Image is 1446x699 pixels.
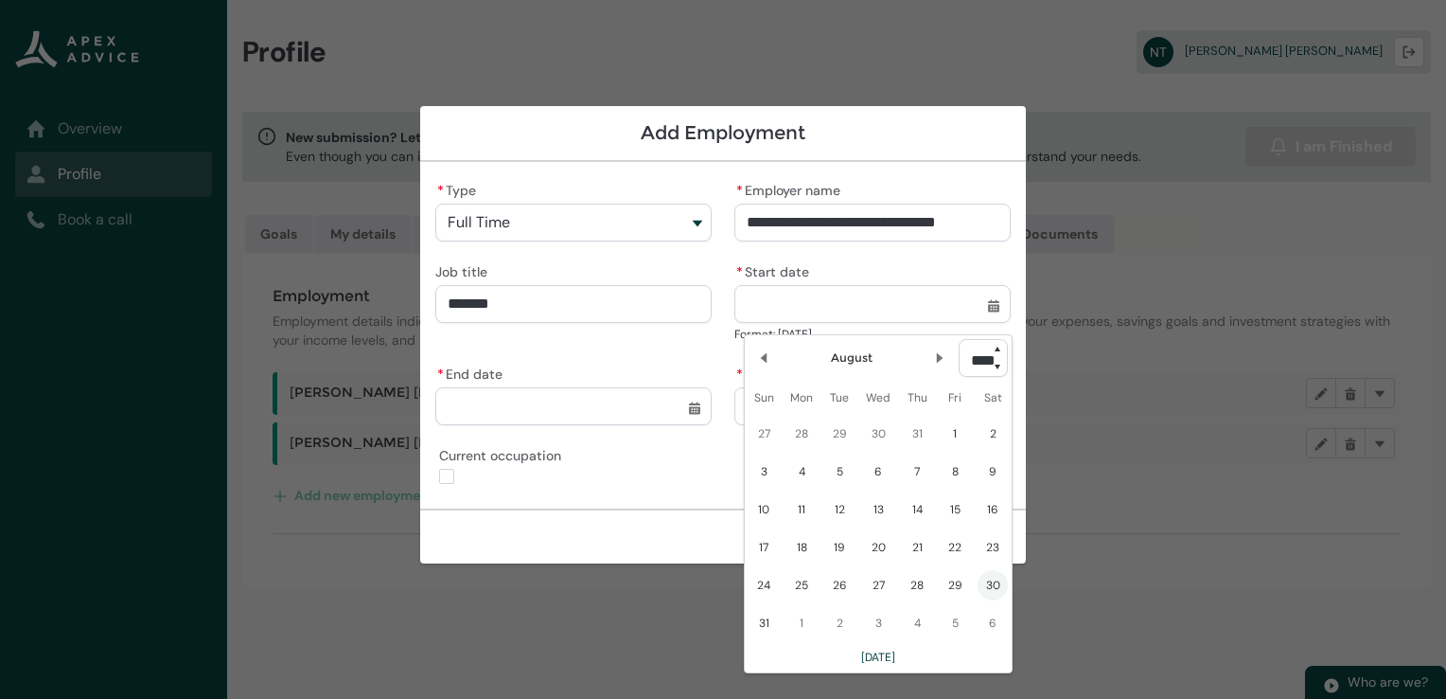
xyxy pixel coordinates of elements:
button: Type [435,204,712,242]
div: Date picker: August [744,334,1013,673]
span: 2 [978,419,1008,449]
abbr: required [437,182,444,199]
abbr: required [437,366,444,383]
td: 2025-08-02 [974,415,1012,453]
abbr: Friday [948,390,961,405]
td: 2025-07-31 [898,415,936,453]
td: 2025-08-04 [783,453,820,491]
h1: Add Employment [435,121,1011,145]
label: Job title [435,259,495,281]
td: 2025-08-05 [820,453,858,491]
td: 2025-08-14 [898,491,936,529]
abbr: required [736,366,743,383]
span: 7 [902,457,932,487]
td: 2025-08-08 [936,453,974,491]
span: 5 [824,457,855,487]
span: 14 [902,494,932,525]
td: 2025-08-01 [936,415,974,453]
span: Full Time [448,214,510,231]
td: 2025-07-29 [820,415,858,453]
h2: August [831,349,873,367]
span: 29 [824,419,855,449]
span: 4 [786,457,817,487]
abbr: Monday [790,390,813,405]
td: 2025-07-28 [783,415,820,453]
button: Previous Month [749,343,779,373]
span: 15 [940,494,970,525]
label: Employer name [734,177,848,200]
td: 2025-08-10 [745,491,783,529]
label: End date [435,361,510,384]
td: 2025-08-07 [898,453,936,491]
abbr: Wednesday [866,390,891,405]
label: Type [435,177,484,200]
span: 16 [978,494,1008,525]
td: 2025-08-11 [783,491,820,529]
span: Current occupation [439,442,569,465]
abbr: Sunday [754,390,774,405]
td: 2025-08-12 [820,491,858,529]
span: 3 [749,457,779,487]
abbr: required [736,182,743,199]
abbr: required [736,263,743,280]
td: 2025-08-09 [974,453,1012,491]
span: 11 [786,494,817,525]
span: 27 [749,419,779,449]
span: 8 [940,457,970,487]
button: Next Month [925,343,955,373]
button: Link to applicant [734,387,1011,425]
span: 28 [786,419,817,449]
span: 13 [863,494,893,525]
abbr: Thursday [908,390,927,405]
label: Link to applicant [734,361,858,384]
span: 9 [978,457,1008,487]
td: 2025-07-30 [858,415,898,453]
span: 12 [824,494,855,525]
td: 2025-08-16 [974,491,1012,529]
abbr: Tuesday [830,390,849,405]
span: 10 [749,494,779,525]
td: 2025-08-13 [858,491,898,529]
td: 2025-08-03 [745,453,783,491]
div: Format: [DATE] [734,325,1011,344]
span: 30 [863,419,893,449]
td: 2025-08-15 [936,491,974,529]
td: 2025-07-27 [745,415,783,453]
abbr: Saturday [984,390,1002,405]
td: 2025-08-06 [858,453,898,491]
label: Start date [734,259,817,281]
span: 1 [940,419,970,449]
span: 6 [863,457,893,487]
span: 31 [902,419,932,449]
